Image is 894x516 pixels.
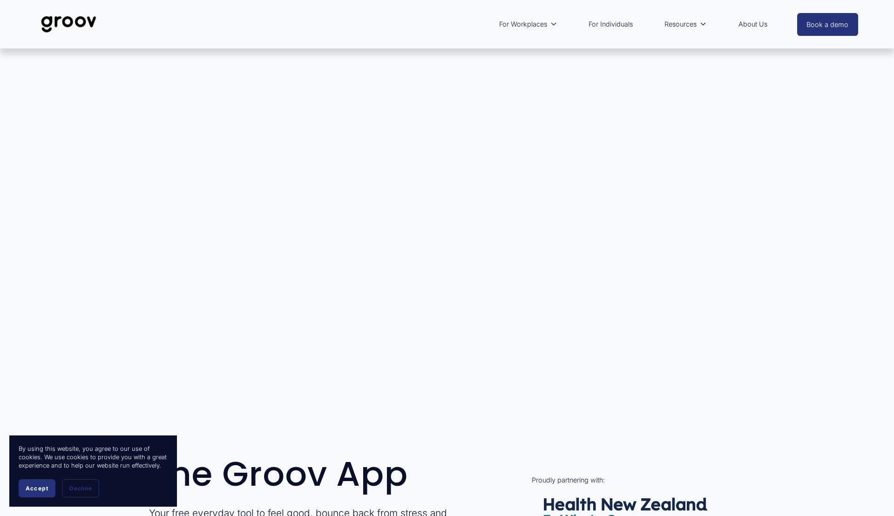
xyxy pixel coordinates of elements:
[69,485,92,492] span: Decline
[797,13,859,36] a: Book a demo
[9,435,177,507] section: Cookie banner
[149,456,472,492] h1: The Groov App
[26,485,48,492] span: Accept
[664,18,697,30] span: Resources
[734,14,772,35] a: About Us
[36,9,102,40] img: Groov | Unlock Human Potential at Work and in Life
[19,445,168,470] p: By using this website, you agree to our use of cookies. We use cookies to provide you with a grea...
[19,479,55,497] button: Accept
[494,14,562,35] a: folder dropdown
[499,18,547,30] span: For Workplaces
[584,14,637,35] a: For Individuals
[62,479,99,497] button: Decline
[660,14,711,35] a: folder dropdown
